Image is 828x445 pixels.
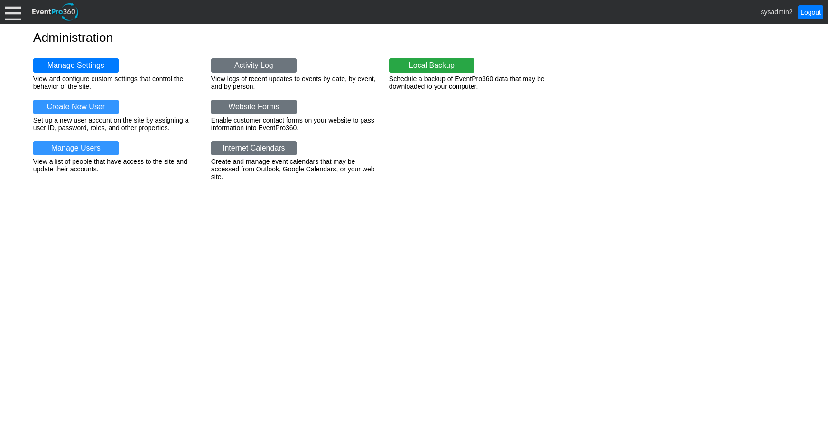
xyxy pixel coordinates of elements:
div: View a list of people that have access to the site and update their accounts. [33,158,199,173]
a: Manage Users [33,141,119,155]
a: Internet Calendars [211,141,297,155]
div: Enable customer contact forms on your website to pass information into EventPro360. [211,116,377,132]
div: Menu: Click or 'Crtl+M' to toggle menu open/close [5,4,21,20]
a: Manage Settings [33,58,119,73]
a: Local Backup [389,58,474,73]
div: Set up a new user account on the site by assigning a user ID, password, roles, and other properties. [33,116,199,132]
a: Logout [798,5,823,19]
a: Create New User [33,100,119,114]
a: Activity Log [211,58,297,73]
div: Schedule a backup of EventPro360 data that may be downloaded to your computer. [389,75,555,90]
div: Create and manage event calendars that may be accessed from Outlook, Google Calendars, or your we... [211,158,377,180]
a: Website Forms [211,100,297,114]
div: View logs of recent updates to events by date, by event, and by person. [211,75,377,90]
div: View and configure custom settings that control the behavior of the site. [33,75,199,90]
span: sysadmin2 [761,8,793,15]
h1: Administration [33,31,795,44]
img: EventPro360 [31,1,80,23]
